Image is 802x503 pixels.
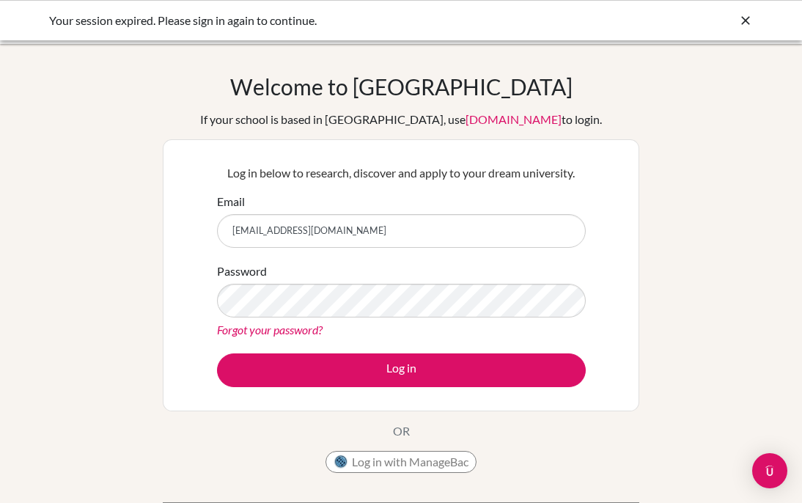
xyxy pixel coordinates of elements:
a: [DOMAIN_NAME] [466,112,562,126]
label: Password [217,262,267,280]
div: Your session expired. Please sign in again to continue. [49,12,533,29]
div: Open Intercom Messenger [752,453,787,488]
h1: Welcome to [GEOGRAPHIC_DATA] [230,73,573,100]
p: Log in below to research, discover and apply to your dream university. [217,164,586,182]
button: Log in with ManageBac [325,451,477,473]
div: If your school is based in [GEOGRAPHIC_DATA], use to login. [200,111,602,128]
a: Forgot your password? [217,323,323,337]
button: Log in [217,353,586,387]
label: Email [217,193,245,210]
p: OR [393,422,410,440]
